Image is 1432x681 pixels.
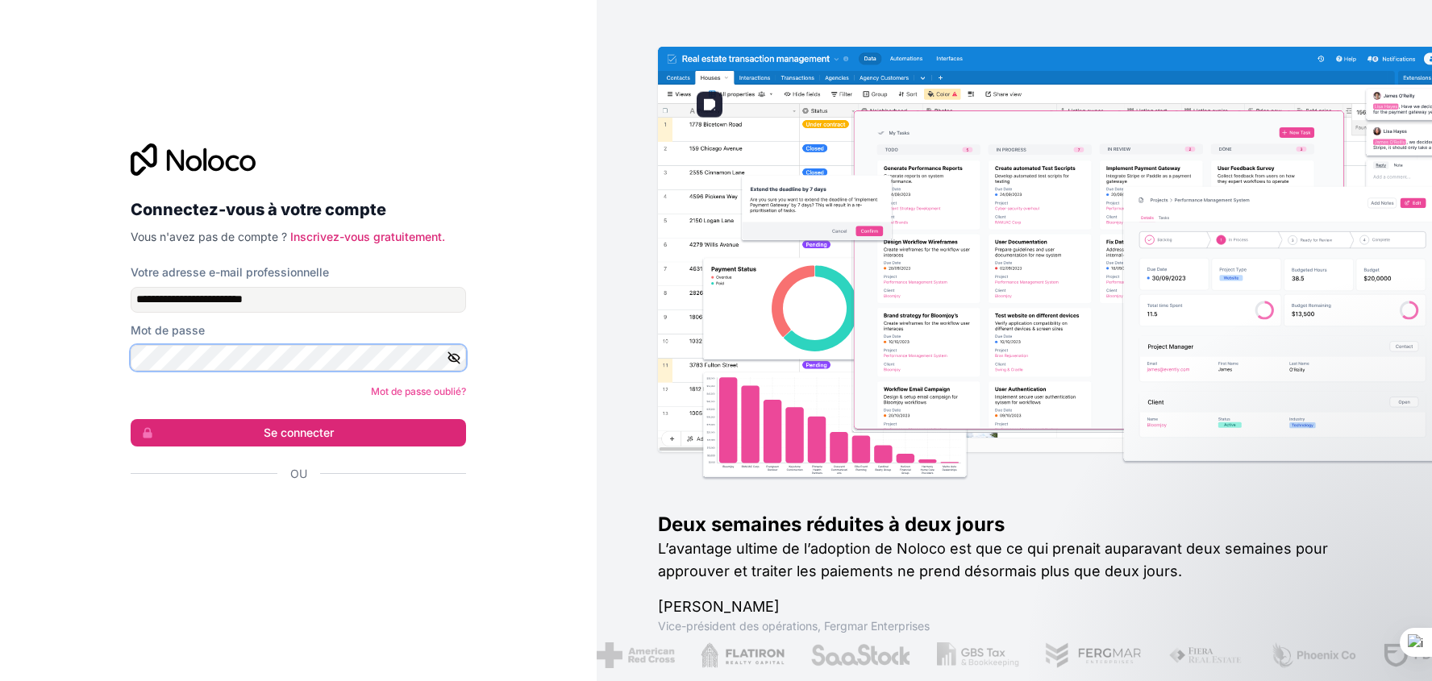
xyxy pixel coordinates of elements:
font: Fergmar Enterprises [824,619,930,633]
font: Deux semaines réduites à deux jours [658,513,1005,536]
font: Mot de passe [131,323,205,337]
button: Se connecter [131,419,466,446]
font: Se connecter [264,426,334,439]
font: Votre adresse e-mail professionnelle [131,265,329,279]
font: Ou [290,467,307,480]
img: /assets/gbstax-C-GtDUiK.png [936,642,1018,668]
font: Vice-président des opérations [658,619,818,633]
input: Mot de passe [131,345,466,371]
font: , [818,619,821,633]
iframe: Bouton "Se connecter avec Google" [123,500,461,535]
a: Inscrivez-vous gratuitement. [290,230,445,243]
font: Connectez-vous à votre compte [131,200,386,219]
iframe: Message de notifications d'interphone [1109,560,1432,673]
font: [PERSON_NAME] [658,598,780,615]
font: L’avantage ultime de l’adoption de Noloco est que ce qui prenait auparavant deux semaines pour ap... [658,540,1328,579]
font: Vous n'avez pas de compte ? [131,230,287,243]
img: /assets/flatiron-C8eUkumj.png [700,642,784,668]
img: /assets/croix-rouge-americaine-BAupjrZR.png [596,642,674,668]
img: /assets/fergmar-CudnrXN5.png [1044,642,1143,668]
a: Mot de passe oublié? [371,385,466,397]
input: Adresse email [131,287,466,313]
img: /assets/saastock-C6Zbiodz.png [810,642,911,668]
